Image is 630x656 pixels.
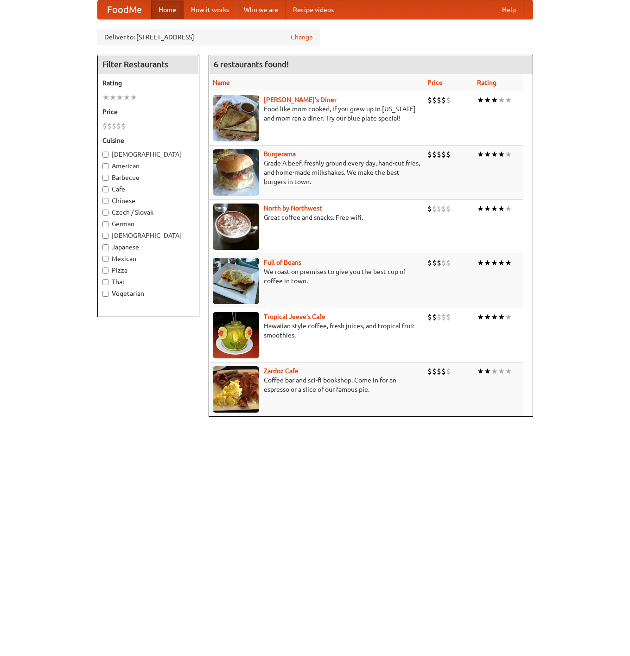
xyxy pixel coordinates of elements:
[491,204,498,214] li: ★
[102,233,108,239] input: [DEMOGRAPHIC_DATA]
[427,79,443,86] a: Price
[477,95,484,105] li: ★
[264,96,337,103] b: [PERSON_NAME]'s Diner
[437,366,441,376] li: $
[432,95,437,105] li: $
[213,149,259,196] img: burgerama.jpg
[437,149,441,159] li: $
[432,149,437,159] li: $
[102,242,194,252] label: Japanese
[498,149,505,159] li: ★
[446,366,451,376] li: $
[213,258,259,304] img: beans.jpg
[102,291,108,297] input: Vegetarian
[441,204,446,214] li: $
[123,92,130,102] li: ★
[446,312,451,322] li: $
[213,376,420,394] p: Coffee bar and sci-fi bookshop. Come in for an espresso or a slice of our famous pie.
[102,219,194,229] label: German
[102,244,108,250] input: Japanese
[213,312,259,358] img: jeeves.jpg
[477,312,484,322] li: ★
[121,121,126,131] li: $
[213,267,420,286] p: We roast on premises to give you the best cup of coffee in town.
[432,366,437,376] li: $
[236,0,286,19] a: Who we are
[213,104,420,123] p: Food like mom cooked, if you grew up in [US_STATE] and mom ran a diner. Try our blue plate special!
[491,312,498,322] li: ★
[213,95,259,141] img: sallys.jpg
[102,254,194,263] label: Mexican
[291,32,313,42] a: Change
[437,312,441,322] li: $
[102,152,108,158] input: [DEMOGRAPHIC_DATA]
[102,150,194,159] label: [DEMOGRAPHIC_DATA]
[437,95,441,105] li: $
[102,231,194,240] label: [DEMOGRAPHIC_DATA]
[432,312,437,322] li: $
[427,312,432,322] li: $
[427,204,432,214] li: $
[151,0,184,19] a: Home
[437,204,441,214] li: $
[102,186,108,192] input: Cafe
[112,121,116,131] li: $
[477,258,484,268] li: ★
[102,277,194,287] label: Thai
[505,366,512,376] li: ★
[495,0,523,19] a: Help
[441,312,446,322] li: $
[102,198,108,204] input: Chinese
[97,29,320,45] div: Deliver to: [STREET_ADDRESS]
[505,312,512,322] li: ★
[102,289,194,298] label: Vegetarian
[130,92,137,102] li: ★
[264,367,299,375] a: Zardoz Cafe
[498,95,505,105] li: ★
[264,150,296,158] a: Burgerama
[484,95,491,105] li: ★
[214,60,289,69] ng-pluralize: 6 restaurants found!
[102,210,108,216] input: Czech / Slovak
[213,79,230,86] a: Name
[102,92,109,102] li: ★
[441,366,446,376] li: $
[441,258,446,268] li: $
[498,366,505,376] li: ★
[102,121,107,131] li: $
[116,92,123,102] li: ★
[102,136,194,145] h5: Cuisine
[491,149,498,159] li: ★
[491,366,498,376] li: ★
[427,95,432,105] li: $
[213,159,420,186] p: Grade A beef, freshly ground every day, hand-cut fries, and home-made milkshakes. We make the bes...
[505,204,512,214] li: ★
[432,258,437,268] li: $
[477,149,484,159] li: ★
[446,149,451,159] li: $
[491,258,498,268] li: ★
[505,95,512,105] li: ★
[264,259,301,266] a: Full of Beans
[437,258,441,268] li: $
[102,78,194,88] h5: Rating
[98,55,199,74] h4: Filter Restaurants
[484,149,491,159] li: ★
[102,175,108,181] input: Barbecue
[446,258,451,268] li: $
[264,204,322,212] a: North by Northwest
[484,312,491,322] li: ★
[432,204,437,214] li: $
[477,366,484,376] li: ★
[102,279,108,285] input: Thai
[102,173,194,182] label: Barbecue
[213,213,420,222] p: Great coffee and snacks. Free wifi.
[498,204,505,214] li: ★
[484,366,491,376] li: ★
[102,256,108,262] input: Mexican
[98,0,151,19] a: FoodMe
[441,149,446,159] li: $
[102,221,108,227] input: German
